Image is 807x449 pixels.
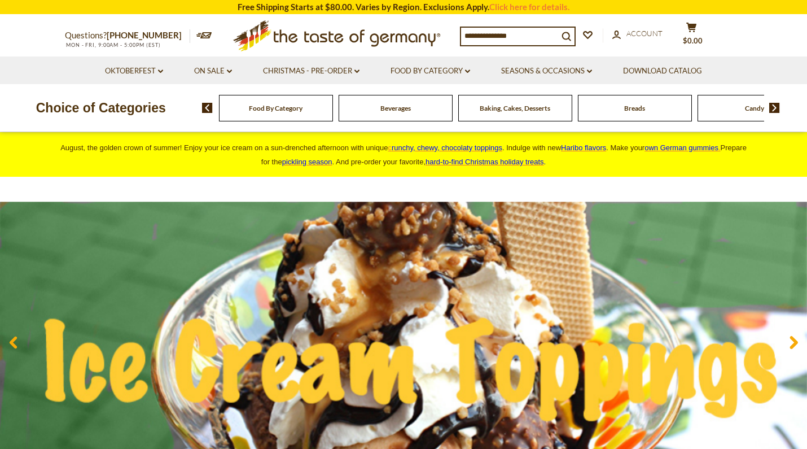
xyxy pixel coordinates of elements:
[263,65,359,77] a: Christmas - PRE-ORDER
[380,104,411,112] a: Beverages
[769,103,780,113] img: next arrow
[388,143,502,152] a: crunchy, chewy, chocolaty toppings
[426,158,544,166] a: hard-to-find Christmas holiday treats
[501,65,592,77] a: Seasons & Occasions
[107,30,182,40] a: [PHONE_NUMBER]
[624,104,645,112] a: Breads
[745,104,764,112] a: Candy
[480,104,550,112] a: Baking, Cakes, Desserts
[623,65,702,77] a: Download Catalog
[194,65,232,77] a: On Sale
[626,29,663,38] span: Account
[202,103,213,113] img: previous arrow
[392,143,502,152] span: runchy, chewy, chocolaty toppings
[489,2,569,12] a: Click here for details.
[644,143,718,152] span: own German gummies
[249,104,302,112] a: Food By Category
[674,22,708,50] button: $0.00
[105,65,163,77] a: Oktoberfest
[561,143,606,152] a: Haribo flavors
[65,28,190,43] p: Questions?
[391,65,470,77] a: Food By Category
[683,36,703,45] span: $0.00
[612,28,663,40] a: Account
[282,158,332,166] a: pickling season
[60,143,747,166] span: August, the golden crown of summer! Enjoy your ice cream on a sun-drenched afternoon with unique ...
[644,143,720,152] a: own German gummies.
[65,42,161,48] span: MON - FRI, 9:00AM - 5:00PM (EST)
[426,158,546,166] span: .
